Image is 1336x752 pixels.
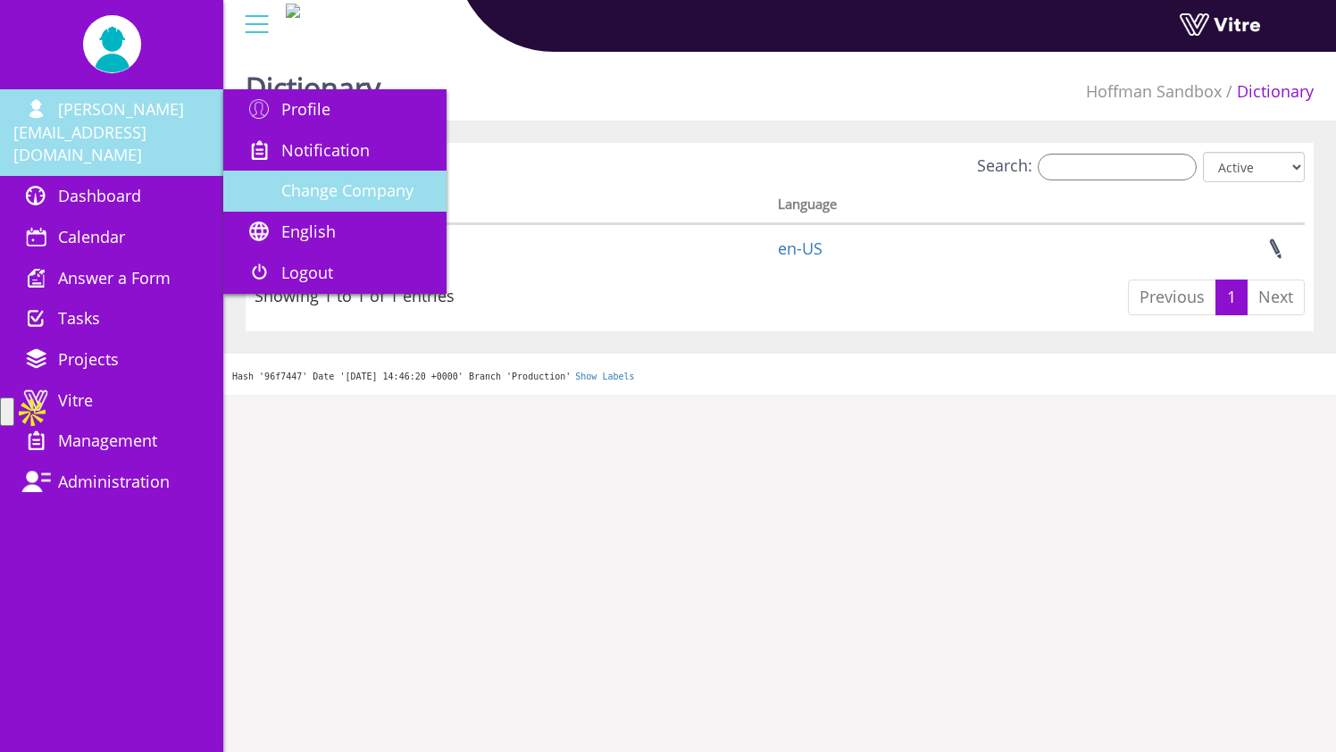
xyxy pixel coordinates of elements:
th: Language [771,190,1070,224]
h1: Dictionary [246,45,380,121]
a: Previous [1128,280,1216,315]
span: Answer a Form [58,267,171,288]
span: Notification [281,139,370,161]
span: Dashboard [58,185,141,206]
a: English [223,212,447,253]
a: Profile [223,89,447,130]
img: 9684a1fb-bc34-4884-bb9a-92507fc9fdd2.png [286,4,300,18]
span: Management [58,430,157,451]
a: Change Company [223,171,447,212]
span: Calendar [58,226,125,247]
th: Name [255,190,771,224]
span: Change Company [281,180,413,201]
input: Search: [1038,154,1197,180]
span: Logout [281,262,333,283]
a: Notification [223,130,447,171]
span: English [281,221,336,242]
span: Administration [58,471,170,492]
img: Apollo [14,395,50,430]
a: Hoffman Sandbox [1086,80,1222,102]
span: Projects [58,348,119,370]
span: [PERSON_NAME][EMAIL_ADDRESS][DOMAIN_NAME] [13,98,184,165]
span: Tasks [58,307,100,329]
img: UserPic.png [83,16,141,72]
a: en-US [778,238,822,259]
span: Vitre [58,389,93,411]
span: Hash '96f7447' Date '[DATE] 14:46:20 +0000' Branch 'Production' [232,372,571,381]
a: Show Labels [575,372,634,381]
a: Next [1247,280,1305,315]
a: 1 [1215,280,1248,315]
span: Profile [281,98,330,120]
label: Search: [977,154,1197,180]
a: Logout [223,253,447,294]
li: Dictionary [1222,80,1314,104]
